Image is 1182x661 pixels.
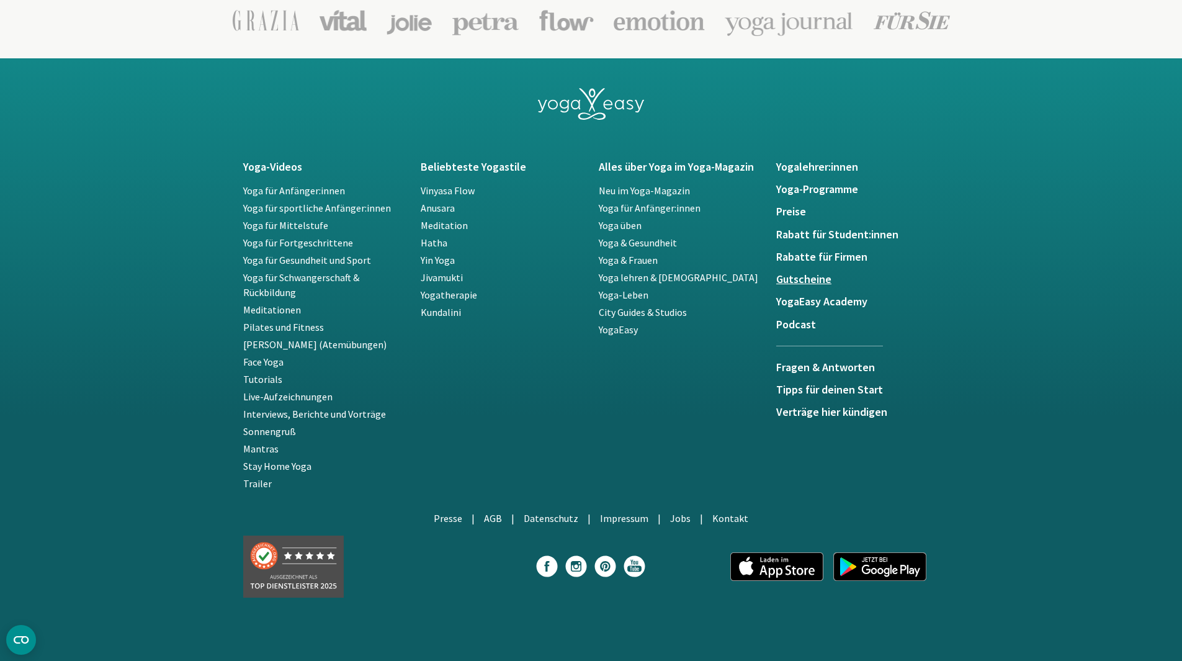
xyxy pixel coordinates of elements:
a: Meditation [421,219,468,232]
a: Yoga für Gesundheit und Sport [243,254,371,266]
img: Für Sie Logo [874,11,950,30]
a: Yoga-Leben [599,289,648,301]
a: Gutscheine [776,273,939,286]
a: Yogalehrer:innen [776,161,939,173]
a: Tipps für deinen Start [776,384,939,396]
a: Rabatt für Student:innen [776,228,939,241]
a: Impressum [600,512,648,524]
a: Jobs [670,512,691,524]
a: City Guides & Studios [599,306,687,318]
h5: Fragen & Antworten [776,361,883,374]
a: Tutorials [243,373,282,385]
li: | [700,511,703,526]
li: | [511,511,514,526]
a: Yoga für Anfänger:innen [599,202,701,214]
img: Top Dienstleister 2025 [243,536,344,598]
a: Neu im Yoga-Magazin [599,184,690,197]
a: Interviews, Berichte und Vorträge [243,408,386,420]
a: Datenschutz [524,512,578,524]
a: AGB [484,512,502,524]
a: Alles über Yoga im Yoga-Magazin [599,161,762,173]
a: Yin Yoga [421,254,455,266]
a: Trailer [243,477,272,490]
a: Live-Aufzeichnungen [243,390,333,403]
img: Flow Logo [539,10,594,31]
a: Yoga & Frauen [599,254,658,266]
a: Yogatherapie [421,289,477,301]
a: Jivamukti [421,271,463,284]
a: Yoga für Schwangerschaft & Rückbildung [243,271,359,299]
a: Face Yoga [243,356,284,368]
li: | [658,511,661,526]
a: Yoga-Videos [243,161,406,173]
a: Preise [776,205,939,218]
a: YogaEasy Academy [776,295,939,308]
a: Mantras [243,443,279,455]
img: app_googleplay_de.png [833,552,926,581]
button: CMP-Widget öffnen [6,625,36,655]
a: Beliebteste Yogastile [421,161,584,173]
a: Meditationen [243,304,301,316]
a: Pilates und Fitness [243,321,324,333]
a: Yoga & Gesundheit [599,236,677,249]
a: Verträge hier kündigen [776,406,939,418]
img: Vital Logo [319,10,367,31]
a: Stay Home Yoga [243,460,311,472]
a: Rabatte für Firmen [776,251,939,263]
img: Jolie Logo [387,6,432,34]
img: Yoga-Journal Logo [725,5,854,36]
a: Podcast [776,318,939,331]
a: Presse [434,512,462,524]
a: Vinyasa Flow [421,184,475,197]
img: app_appstore_de.png [730,552,823,581]
a: Yoga lehren & [DEMOGRAPHIC_DATA] [599,271,758,284]
a: YogaEasy [599,323,638,336]
a: Yoga für Fortgeschrittene [243,236,353,249]
li: | [472,511,475,526]
img: Emotion Logo [614,10,705,31]
a: Yoga-Programme [776,183,939,196]
img: Grazia Logo [233,10,299,31]
a: Fragen & Antworten [776,346,883,384]
a: Kundalini [421,306,461,318]
a: Kontakt [712,512,748,524]
a: Yoga für Mittelstufe [243,219,328,232]
a: Yoga üben [599,219,642,232]
li: | [588,511,591,526]
a: Anusara [421,202,455,214]
a: Yoga für Anfänger:innen [243,184,345,197]
a: Hatha [421,236,447,249]
a: [PERSON_NAME] (Atemübungen) [243,338,387,351]
a: Yoga für sportliche Anfänger:innen [243,202,391,214]
img: Petra Logo [452,6,519,35]
a: Sonnengruß [243,425,296,438]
